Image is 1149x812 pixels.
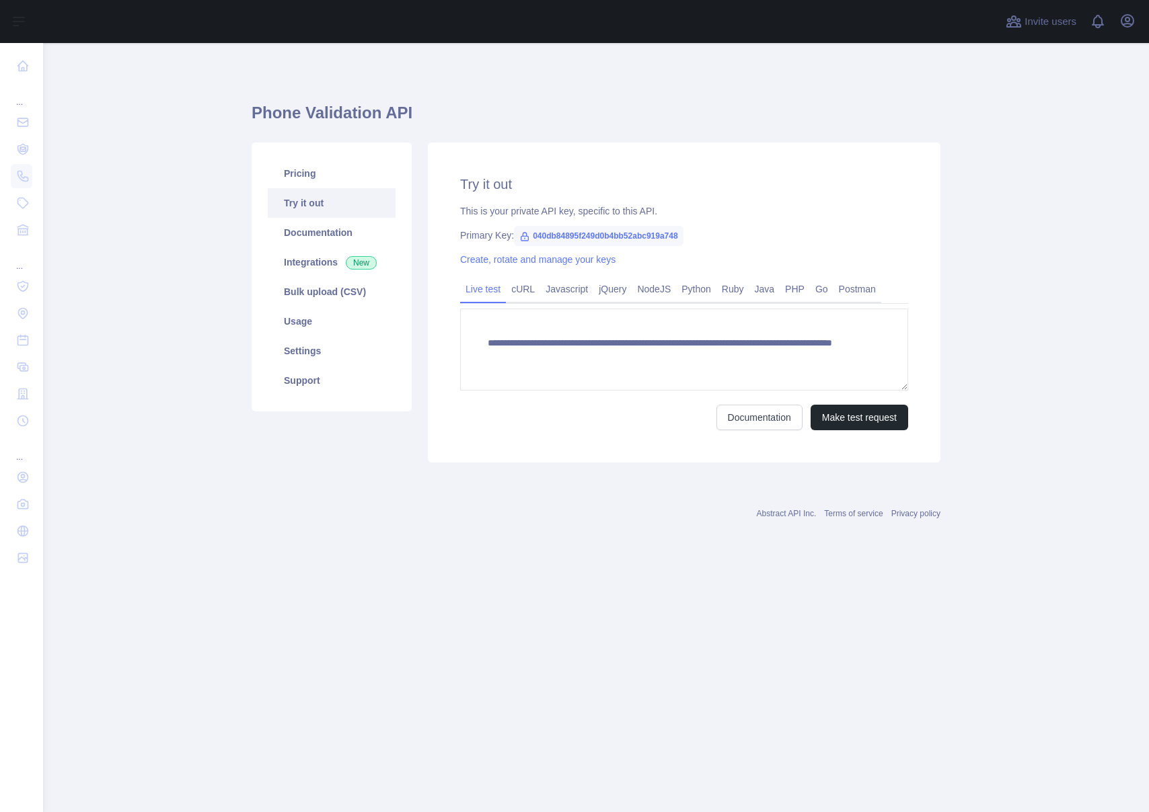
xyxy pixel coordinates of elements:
div: Primary Key: [460,229,908,242]
a: Go [810,278,833,300]
h1: Phone Validation API [252,102,940,134]
a: NodeJS [632,278,676,300]
a: Python [676,278,716,300]
span: 040db84895f249d0b4bb52abc919a748 [514,226,683,246]
a: Privacy policy [891,509,940,518]
span: Invite users [1025,14,1076,30]
div: ... [11,245,32,272]
a: Terms of service [824,509,883,518]
a: Bulk upload (CSV) [268,277,396,307]
a: Javascript [540,278,593,300]
a: PHP [780,278,810,300]
a: Try it out [268,188,396,218]
div: This is your private API key, specific to this API. [460,204,908,218]
a: Abstract API Inc. [757,509,817,518]
a: Documentation [716,405,803,430]
a: cURL [506,278,540,300]
a: Create, rotate and manage your keys [460,254,616,265]
div: ... [11,436,32,462]
h2: Try it out [460,175,908,194]
a: jQuery [593,278,632,300]
a: Ruby [716,278,749,300]
a: Settings [268,336,396,366]
div: ... [11,81,32,108]
a: Java [749,278,780,300]
a: Integrations New [268,247,396,277]
a: Documentation [268,218,396,247]
button: Make test request [811,405,908,430]
a: Pricing [268,159,396,188]
a: Live test [460,278,506,300]
span: New [346,256,377,270]
button: Invite users [1003,11,1079,32]
a: Support [268,366,396,395]
a: Postman [833,278,881,300]
a: Usage [268,307,396,336]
